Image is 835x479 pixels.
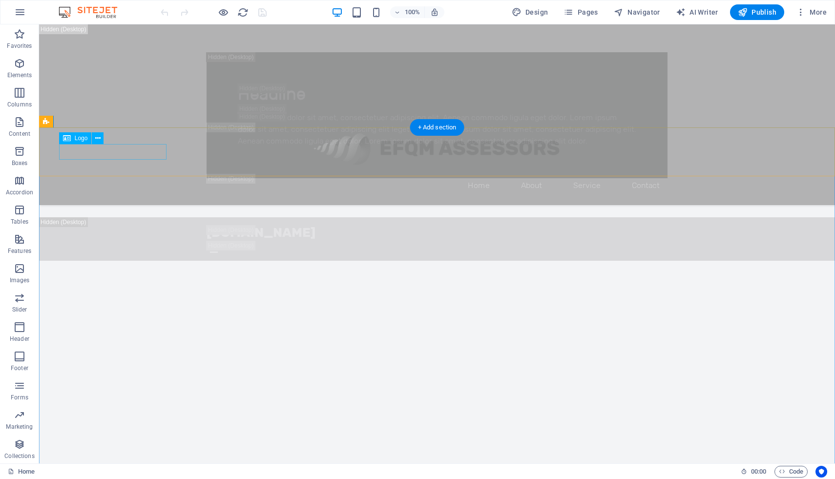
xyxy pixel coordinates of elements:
span: Code [779,466,803,478]
p: Accordion [6,188,33,196]
span: Publish [738,7,776,17]
button: Pages [560,4,602,20]
p: Slider [12,306,27,313]
p: Content [9,130,30,138]
div: Design (Ctrl+Alt+Y) [508,4,552,20]
span: AI Writer [676,7,718,17]
p: Footer [11,364,28,372]
span: 00 00 [751,466,766,478]
p: Columns [7,101,32,108]
button: Click here to leave preview mode and continue editing [217,6,229,18]
span: Design [512,7,548,17]
button: Usercentrics [815,466,827,478]
p: Boxes [12,159,28,167]
button: Code [774,466,808,478]
p: Elements [7,71,32,79]
p: Forms [11,394,28,401]
a: Click to cancel selection. Double-click to open Pages [8,466,35,478]
span: More [796,7,827,17]
p: Tables [11,218,28,226]
button: More [792,4,831,20]
button: Publish [730,4,784,20]
img: Editor Logo [56,6,129,18]
span: : [758,468,759,475]
p: Collections [4,452,34,460]
h6: 100% [405,6,420,18]
p: Header [10,335,29,343]
h6: Session time [741,466,767,478]
button: Design [508,4,552,20]
p: Marketing [6,423,33,431]
span: Navigator [614,7,660,17]
button: AI Writer [672,4,722,20]
button: reload [237,6,249,18]
p: Images [10,276,30,284]
button: Navigator [610,4,664,20]
span: Pages [564,7,598,17]
p: Favorites [7,42,32,50]
i: On resize automatically adjust zoom level to fit chosen device. [430,8,439,17]
div: + Add section [410,119,464,136]
i: Reload page [237,7,249,18]
p: Features [8,247,31,255]
span: Logo [75,135,88,141]
button: 100% [390,6,425,18]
